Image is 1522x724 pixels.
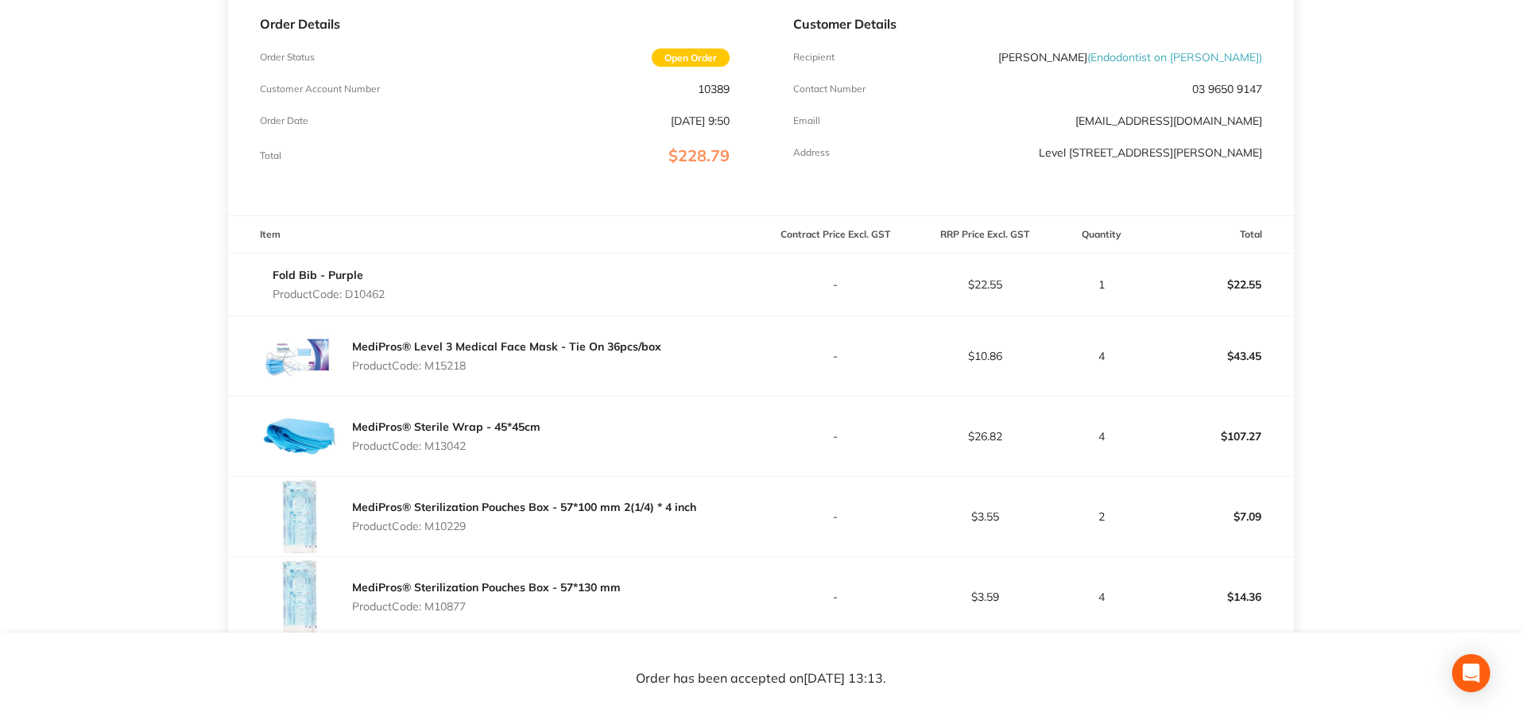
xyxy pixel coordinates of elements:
p: 10389 [698,83,730,95]
span: Open Order [652,48,730,67]
p: Level [STREET_ADDRESS][PERSON_NAME] [1039,146,1262,159]
div: Open Intercom Messenger [1452,654,1490,692]
p: - [762,430,910,443]
a: MediPros® Sterile Wrap - 45*45cm [352,420,540,434]
p: 2 [1060,510,1144,523]
a: MediPros® Level 3 Medical Face Mask - Tie On 36pcs/box [352,339,661,354]
p: - [762,590,910,603]
p: 4 [1060,590,1144,603]
p: $14.36 [1145,578,1293,616]
th: RRP Price Excl. GST [910,216,1059,254]
p: Product Code: M15218 [352,359,661,372]
p: 4 [1060,430,1144,443]
p: Product Code: M10877 [352,600,621,613]
th: Quantity [1059,216,1144,254]
a: MediPros® Sterilization Pouches Box - 57*130 mm [352,580,621,594]
p: $107.27 [1145,417,1293,455]
p: Product Code: M10229 [352,520,696,532]
p: Customer Account Number [260,83,380,95]
th: Item [228,216,761,254]
img: OWltYnV6NQ [260,557,339,637]
p: Contact Number [793,83,866,95]
p: [DATE] 9:50 [671,114,730,127]
p: - [762,278,910,291]
span: $228.79 [668,145,730,165]
p: $7.09 [1145,498,1293,536]
p: $3.59 [911,590,1059,603]
th: Contract Price Excl. GST [761,216,911,254]
p: Total [260,150,281,161]
p: Recipient [793,52,835,63]
a: MediPros® Sterilization Pouches Box - 57*100 mm 2(1/4) * 4 inch [352,500,696,514]
p: Address [793,147,830,158]
p: $26.82 [911,430,1059,443]
a: Fold Bib - Purple [273,268,363,282]
p: Order Details [260,17,729,31]
p: 03 9650 9147 [1192,83,1262,95]
p: Order Date [260,115,308,126]
p: Product Code: M13042 [352,439,540,452]
p: $10.86 [911,350,1059,362]
p: $22.55 [911,278,1059,291]
th: Total [1144,216,1294,254]
a: [EMAIL_ADDRESS][DOMAIN_NAME] [1075,114,1262,128]
p: $43.45 [1145,337,1293,375]
p: Order has been accepted on [DATE] 13:13 . [636,672,886,686]
img: Y3IzZXhvcQ [260,316,339,396]
p: Order Status [260,52,315,63]
span: ( Endodontist on [PERSON_NAME] ) [1087,50,1262,64]
p: [PERSON_NAME] [998,51,1262,64]
p: $3.55 [911,510,1059,523]
p: Product Code: D10462 [273,288,385,300]
p: 4 [1060,350,1144,362]
p: - [762,510,910,523]
img: MG1na2Zmdw [260,397,339,476]
p: Customer Details [793,17,1262,31]
p: 1 [1060,278,1144,291]
p: $22.55 [1145,265,1293,304]
p: Emaill [793,115,820,126]
p: - [762,350,910,362]
img: MXBxdnBxag [260,477,339,556]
